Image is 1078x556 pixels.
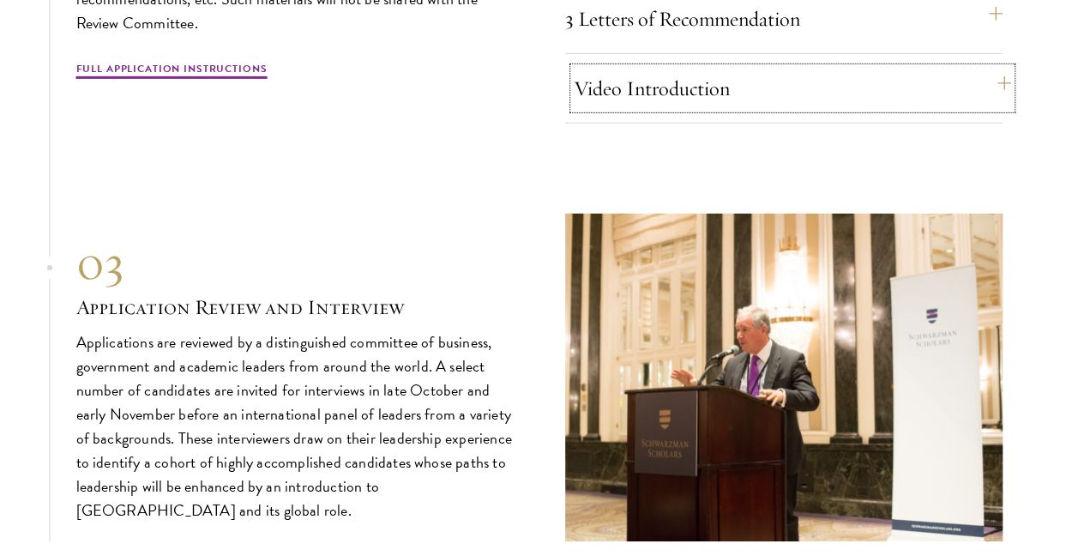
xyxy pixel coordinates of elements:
p: Applications are reviewed by a distinguished committee of business, government and academic leade... [76,330,514,523]
a: Full Application Instructions [76,61,268,82]
button: Video Introduction [574,68,1011,109]
div: 03 [76,233,514,293]
h3: Application Review and Interview [76,293,514,322]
